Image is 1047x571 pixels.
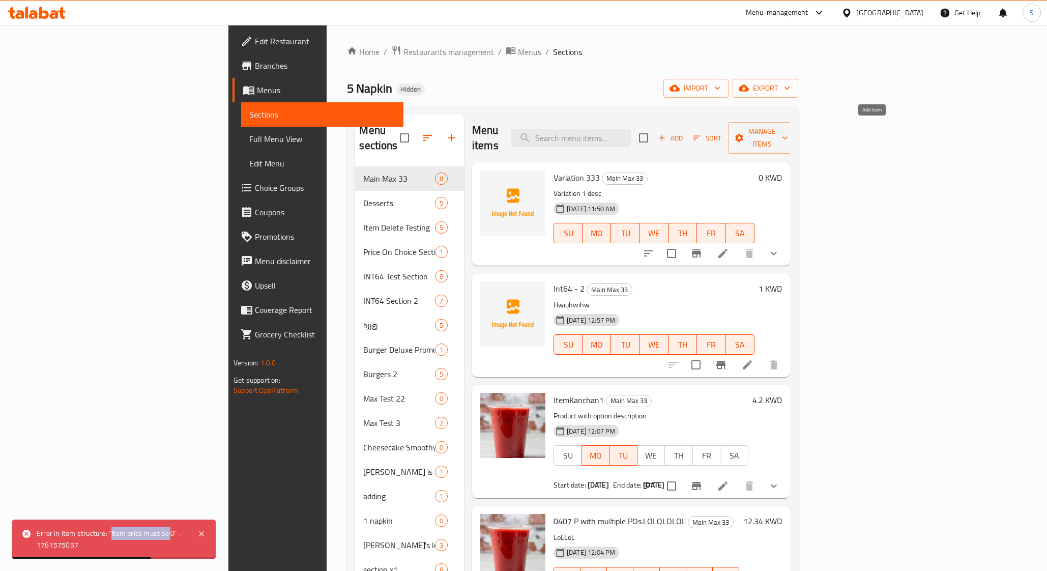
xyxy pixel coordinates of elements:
button: MO [583,334,611,355]
span: 1 napkin [363,515,434,527]
button: Add section [440,126,464,150]
li: / [545,46,549,58]
div: items [435,295,448,307]
svg: Show Choices [768,480,780,492]
span: Variation 333 [554,170,600,185]
div: adding [363,490,434,502]
button: FR [692,445,721,466]
div: INT64 Test Section6 [355,264,464,289]
div: items [435,417,448,429]
span: FR [697,448,717,463]
p: Variation 1 desc [554,187,754,200]
button: sort-choices [636,241,661,266]
span: FR [701,226,721,241]
span: Sections [249,108,395,121]
span: 2 [435,296,447,306]
button: Manage items [728,122,796,154]
h6: 1 KWD [759,281,782,296]
span: SU [558,337,578,352]
a: Upsell [232,273,403,298]
span: Edit Menu [249,157,395,169]
div: Burger Deluxe Promo 21 [355,337,464,362]
span: TU [615,337,635,352]
button: TU [609,445,637,466]
span: Coupons [255,206,395,218]
span: 1 [435,345,447,355]
span: [DATE] 11:50 AM [563,204,619,214]
span: Hidden [396,85,425,94]
p: Hwiuhwihw [554,299,754,311]
span: SU [558,448,578,463]
img: Int64 - 2 [480,281,545,347]
span: Branches [255,60,395,72]
div: items [435,319,448,331]
div: 1 napkin0 [355,508,464,533]
span: [DATE] 12:04 PM [563,548,619,557]
button: TH [668,334,697,355]
div: Max Test 220 [355,386,464,411]
button: TU [611,334,639,355]
button: delete [737,241,762,266]
span: export [741,82,790,95]
div: items [435,344,448,356]
span: Select to update [685,354,707,376]
li: / [498,46,502,58]
span: Select to update [661,475,682,497]
span: Price On Choice Section [363,246,434,258]
span: Main Max 33 [363,173,434,185]
button: SU [554,445,582,466]
span: Max Test 3 [363,417,434,429]
h2: Menu items [472,123,499,153]
span: [DATE] 12:57 PM [563,316,619,325]
div: items [435,270,448,282]
b: [DATE] [588,478,609,492]
button: FR [697,223,725,243]
button: Branch-specific-item [684,474,709,498]
img: Variation 333 [480,170,545,236]
div: Cheesecake Smoothy Testcase [363,441,434,453]
span: 2 [435,418,447,428]
a: Full Menu View [241,127,403,151]
span: Burger Deluxe Promo 2 [363,344,434,356]
div: Error in item structure: "Item price must be 0" - 1761575057 [37,528,187,551]
button: SA [720,445,748,466]
nav: breadcrumb [347,45,798,59]
div: items [435,173,448,185]
span: TU [615,226,635,241]
div: items [435,490,448,502]
button: Add [654,130,687,146]
a: Choice Groups [232,176,403,200]
span: Main Max 33 [688,517,733,528]
a: Edit Menu [241,151,403,176]
button: show more [762,241,786,266]
span: Desserts [363,197,434,209]
div: Burgers 25 [355,362,464,386]
span: TH [673,337,693,352]
button: import [663,79,729,98]
div: [PERSON_NAME] is the best Category1 [355,460,464,484]
div: [PERSON_NAME]'s lemonade3 [355,533,464,557]
div: Max Test 32 [355,411,464,435]
span: MO [587,226,607,241]
span: 5 [435,321,447,330]
button: SA [726,223,754,243]
span: Int64 - 2 [554,281,585,296]
span: Sort [693,132,721,144]
input: search [511,129,631,147]
button: SU [554,334,583,355]
div: Adam is the best Category [363,466,434,478]
a: Menus [506,45,541,59]
span: Grocery Checklist [255,328,395,340]
span: WE [644,337,664,352]
span: SU [558,226,578,241]
span: Sort sections [415,126,440,150]
div: Main Max 338 [355,166,464,191]
div: Item Delete Testing5 [355,215,464,240]
span: TH [673,226,693,241]
div: Desserts5 [355,191,464,215]
span: Burgers 2 [363,368,434,380]
span: Edit Restaurant [255,35,395,47]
